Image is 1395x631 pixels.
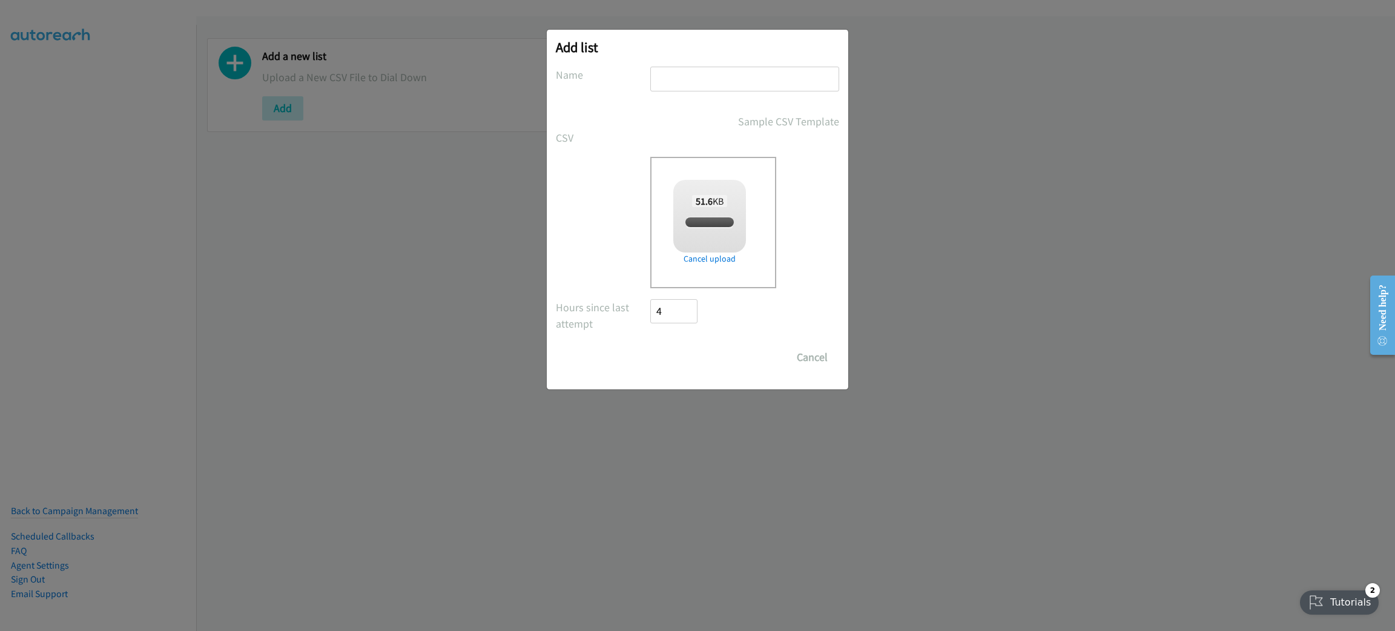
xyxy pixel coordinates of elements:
iframe: Resource Center [1360,267,1395,363]
span: KB [692,195,728,207]
label: CSV [556,130,650,146]
a: Sample CSV Template [738,113,839,130]
h2: Add list [556,39,839,56]
button: Cancel [785,345,839,369]
label: Name [556,67,650,83]
iframe: Checklist [1293,578,1386,622]
label: Hours since last attempt [556,299,650,332]
span: SPLUNK.csv [687,217,733,228]
a: Cancel upload [673,253,746,265]
strong: 51.6 [696,195,713,207]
